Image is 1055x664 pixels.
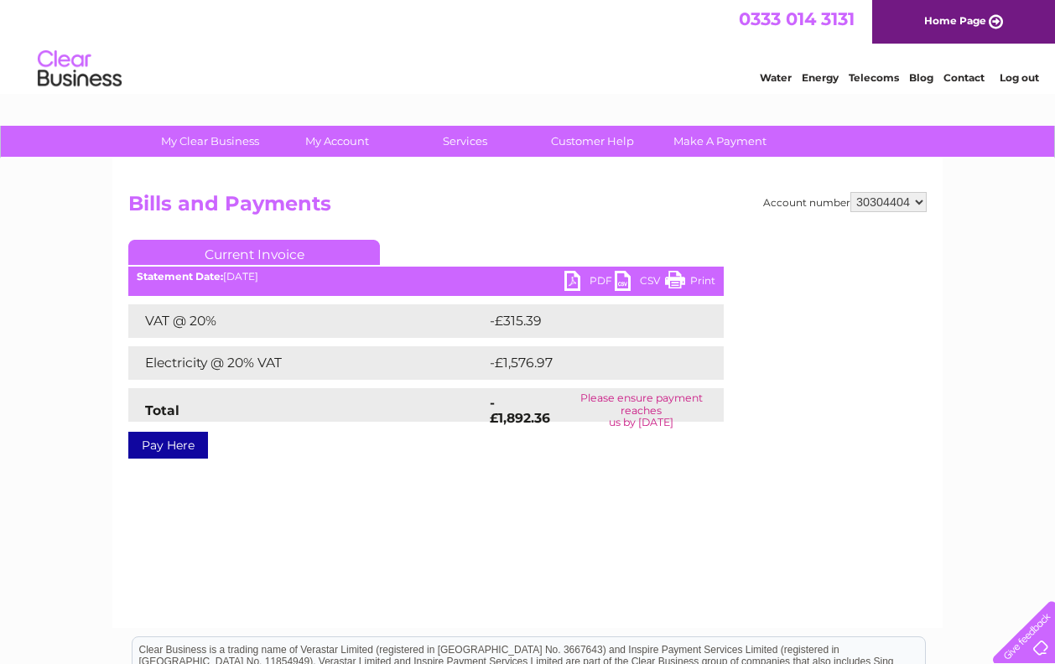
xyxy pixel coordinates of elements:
[141,126,279,157] a: My Clear Business
[128,240,380,265] a: Current Invoice
[943,71,985,84] a: Contact
[615,271,665,295] a: CSV
[564,271,615,295] a: PDF
[486,304,694,338] td: -£315.39
[145,402,179,418] strong: Total
[128,192,927,224] h2: Bills and Payments
[909,71,933,84] a: Blog
[802,71,839,84] a: Energy
[849,71,899,84] a: Telecoms
[763,192,927,212] div: Account number
[559,388,725,433] td: Please ensure payment reaches us by [DATE]
[128,304,486,338] td: VAT @ 20%
[651,126,789,157] a: Make A Payment
[268,126,407,157] a: My Account
[1000,71,1039,84] a: Log out
[396,126,534,157] a: Services
[133,9,925,81] div: Clear Business is a trading name of Verastar Limited (registered in [GEOGRAPHIC_DATA] No. 3667643...
[128,432,208,459] a: Pay Here
[128,346,486,380] td: Electricity @ 20% VAT
[490,395,550,426] strong: -£1,892.36
[523,126,662,157] a: Customer Help
[665,271,715,295] a: Print
[128,271,724,283] div: [DATE]
[37,44,122,95] img: logo.png
[486,346,699,380] td: -£1,576.97
[739,8,855,29] a: 0333 014 3131
[760,71,792,84] a: Water
[137,270,223,283] b: Statement Date:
